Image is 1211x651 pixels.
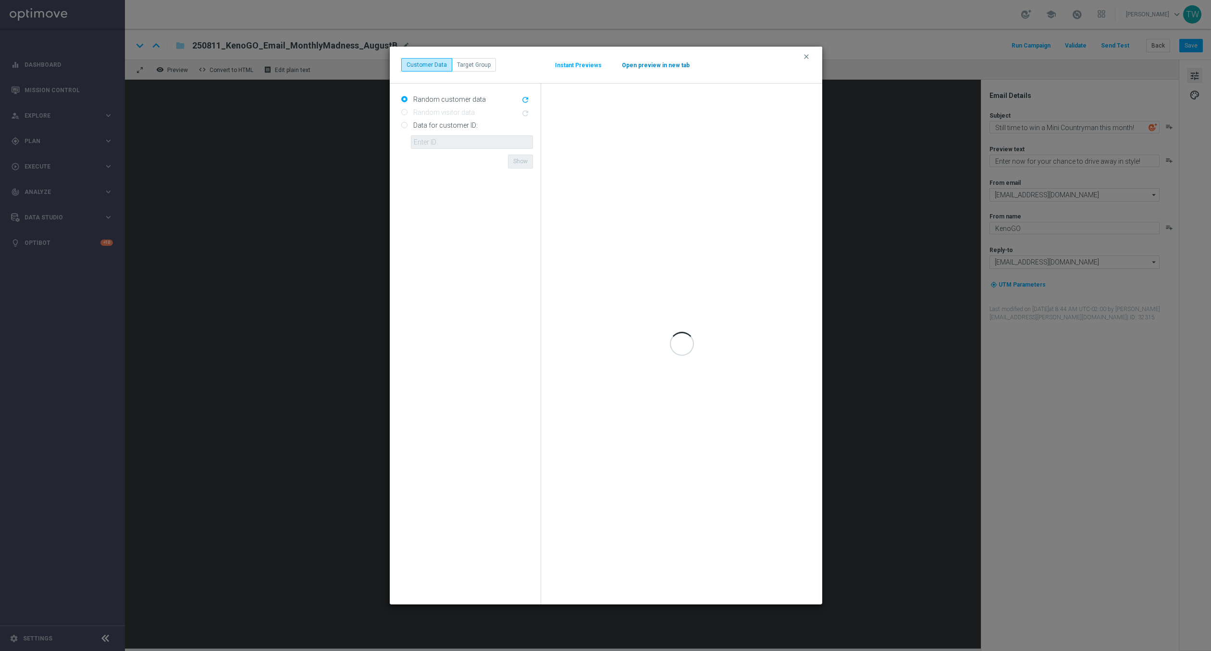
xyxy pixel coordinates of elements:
label: Random customer data [411,95,486,104]
button: Customer Data [401,58,452,72]
i: clear [803,53,810,60]
i: refresh [521,96,530,104]
label: Random visitor data [411,108,475,117]
label: Data for customer ID: [411,121,478,130]
div: ... [401,58,496,72]
button: clear [802,52,813,61]
button: Target Group [452,58,496,72]
button: Show [508,155,533,168]
button: Open preview in new tab [621,61,690,69]
button: Instant Previews [555,61,602,69]
button: refresh [520,95,533,106]
input: Enter ID [411,135,533,149]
